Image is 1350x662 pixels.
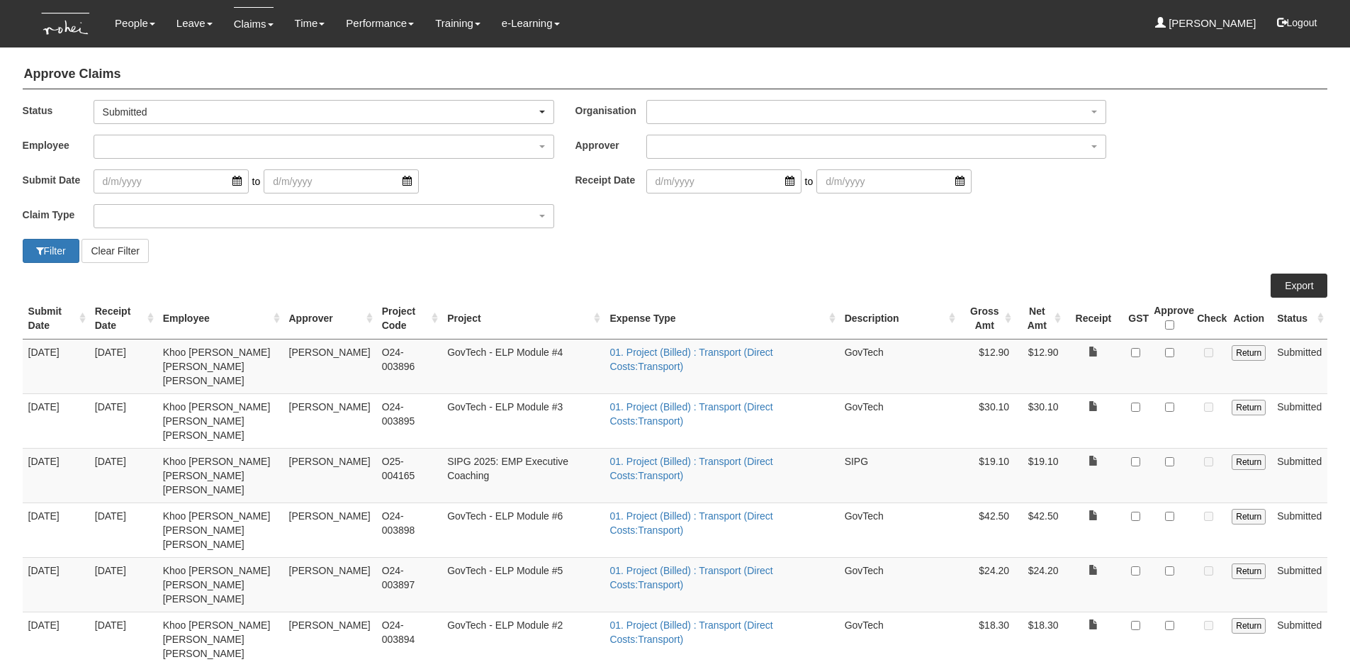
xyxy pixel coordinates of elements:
[839,393,960,448] td: GovTech
[157,503,283,557] td: Khoo [PERSON_NAME] [PERSON_NAME] [PERSON_NAME]
[103,105,536,119] div: Submitted
[264,169,419,193] input: d/m/yyyy
[839,339,960,393] td: GovTech
[283,503,376,557] td: [PERSON_NAME]
[1064,298,1123,340] th: Receipt
[283,557,376,612] td: [PERSON_NAME]
[1123,298,1148,340] th: GST
[1271,274,1327,298] a: Export
[502,7,560,40] a: e-Learning
[283,448,376,503] td: [PERSON_NAME]
[1232,454,1266,470] input: Return
[1271,557,1327,612] td: Submitted
[1191,298,1226,340] th: Check
[1267,6,1327,40] button: Logout
[959,298,1015,340] th: Gross Amt : activate to sort column ascending
[376,393,441,448] td: O24-003895
[441,448,604,503] td: SIPG 2025: EMP Executive Coaching
[23,557,89,612] td: [DATE]
[1015,298,1064,340] th: Net Amt : activate to sort column ascending
[1232,509,1266,524] input: Return
[23,100,94,120] label: Status
[609,401,772,427] a: 01. Project (Billed) : Transport (Direct Costs:Transport)
[816,169,972,193] input: d/m/yyyy
[441,393,604,448] td: GovTech - ELP Module #3
[89,339,157,393] td: [DATE]
[234,7,274,40] a: Claims
[959,393,1015,448] td: $30.10
[441,557,604,612] td: GovTech - ELP Module #5
[376,298,441,340] th: Project Code : activate to sort column ascending
[376,339,441,393] td: O24-003896
[23,339,89,393] td: [DATE]
[959,557,1015,612] td: $24.20
[1271,298,1327,340] th: Status : activate to sort column ascending
[1155,7,1256,40] a: [PERSON_NAME]
[435,7,480,40] a: Training
[157,448,283,503] td: Khoo [PERSON_NAME] [PERSON_NAME] [PERSON_NAME]
[157,393,283,448] td: Khoo [PERSON_NAME] [PERSON_NAME] [PERSON_NAME]
[609,456,772,481] a: 01. Project (Billed) : Transport (Direct Costs:Transport)
[1232,345,1266,361] input: Return
[23,448,89,503] td: [DATE]
[1271,393,1327,448] td: Submitted
[295,7,325,40] a: Time
[609,565,772,590] a: 01. Project (Billed) : Transport (Direct Costs:Transport)
[1232,563,1266,579] input: Return
[176,7,213,40] a: Leave
[249,169,264,193] span: to
[157,298,283,340] th: Employee : activate to sort column ascending
[89,393,157,448] td: [DATE]
[89,503,157,557] td: [DATE]
[839,503,960,557] td: GovTech
[376,503,441,557] td: O24-003898
[157,557,283,612] td: Khoo [PERSON_NAME] [PERSON_NAME] [PERSON_NAME]
[959,448,1015,503] td: $19.10
[89,448,157,503] td: [DATE]
[94,100,554,124] button: Submitted
[1232,618,1266,634] input: Return
[441,298,604,340] th: Project : activate to sort column ascending
[1271,503,1327,557] td: Submitted
[1015,448,1064,503] td: $19.10
[801,169,817,193] span: to
[283,393,376,448] td: [PERSON_NAME]
[23,298,89,340] th: Submit Date : activate to sort column ascending
[23,135,94,155] label: Employee
[1226,298,1271,340] th: Action
[441,503,604,557] td: GovTech - ELP Module #6
[1148,298,1191,340] th: Approve
[283,339,376,393] td: [PERSON_NAME]
[23,239,79,263] button: Filter
[376,557,441,612] td: O24-003897
[839,298,960,340] th: Description : activate to sort column ascending
[1232,400,1266,415] input: Return
[1015,503,1064,557] td: $42.50
[81,239,148,263] button: Clear Filter
[959,503,1015,557] td: $42.50
[575,135,646,155] label: Approver
[441,339,604,393] td: GovTech - ELP Module #4
[94,169,249,193] input: d/m/yyyy
[23,60,1328,89] h4: Approve Claims
[646,169,801,193] input: d/m/yyyy
[23,393,89,448] td: [DATE]
[157,339,283,393] td: Khoo [PERSON_NAME] [PERSON_NAME] [PERSON_NAME]
[609,619,772,645] a: 01. Project (Billed) : Transport (Direct Costs:Transport)
[575,169,646,190] label: Receipt Date
[346,7,414,40] a: Performance
[89,298,157,340] th: Receipt Date : activate to sort column ascending
[609,347,772,372] a: 01. Project (Billed) : Transport (Direct Costs:Transport)
[376,448,441,503] td: O25-004165
[839,448,960,503] td: SIPG
[1271,448,1327,503] td: Submitted
[283,298,376,340] th: Approver : activate to sort column ascending
[1015,393,1064,448] td: $30.10
[609,510,772,536] a: 01. Project (Billed) : Transport (Direct Costs:Transport)
[23,503,89,557] td: [DATE]
[959,339,1015,393] td: $12.90
[23,169,94,190] label: Submit Date
[23,204,94,225] label: Claim Type
[575,100,646,120] label: Organisation
[839,557,960,612] td: GovTech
